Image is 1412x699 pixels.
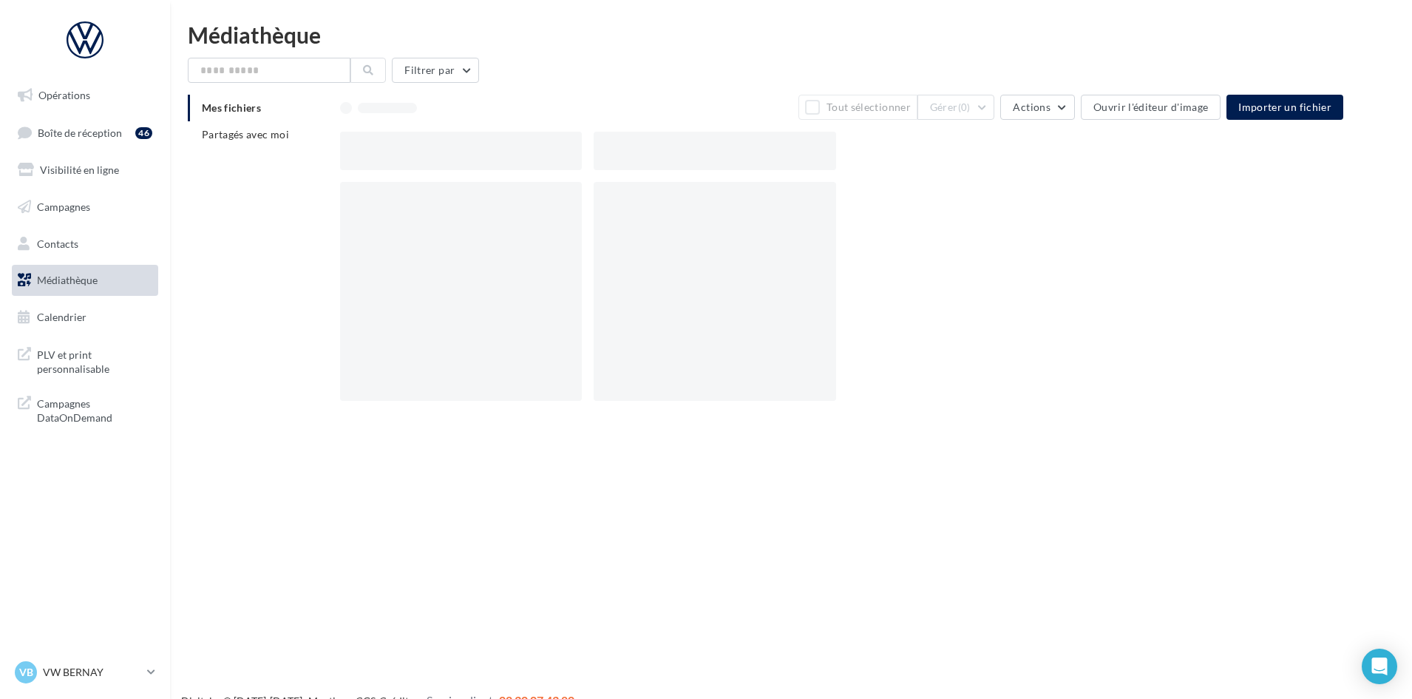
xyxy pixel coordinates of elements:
[38,89,90,101] span: Opérations
[1362,649,1397,684] div: Open Intercom Messenger
[9,192,161,223] a: Campagnes
[9,265,161,296] a: Médiathèque
[1000,95,1074,120] button: Actions
[37,237,78,249] span: Contacts
[37,274,98,286] span: Médiathèque
[135,127,152,139] div: 46
[9,80,161,111] a: Opérations
[37,311,86,323] span: Calendrier
[9,302,161,333] a: Calendrier
[40,163,119,176] span: Visibilité en ligne
[1238,101,1331,113] span: Importer un fichier
[798,95,917,120] button: Tout sélectionner
[37,345,152,376] span: PLV et print personnalisable
[392,58,479,83] button: Filtrer par
[958,101,971,113] span: (0)
[1013,101,1050,113] span: Actions
[12,658,158,686] a: VB VW BERNAY
[188,24,1394,46] div: Médiathèque
[38,126,122,138] span: Boîte de réception
[37,394,152,425] span: Campagnes DataOnDemand
[1226,95,1343,120] button: Importer un fichier
[37,200,90,213] span: Campagnes
[9,339,161,382] a: PLV et print personnalisable
[1081,95,1221,120] button: Ouvrir l'éditeur d'image
[202,101,261,114] span: Mes fichiers
[202,128,289,141] span: Partagés avec moi
[9,388,161,431] a: Campagnes DataOnDemand
[917,95,995,120] button: Gérer(0)
[9,155,161,186] a: Visibilité en ligne
[43,665,141,680] p: VW BERNAY
[9,117,161,149] a: Boîte de réception46
[19,665,33,680] span: VB
[9,229,161,260] a: Contacts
